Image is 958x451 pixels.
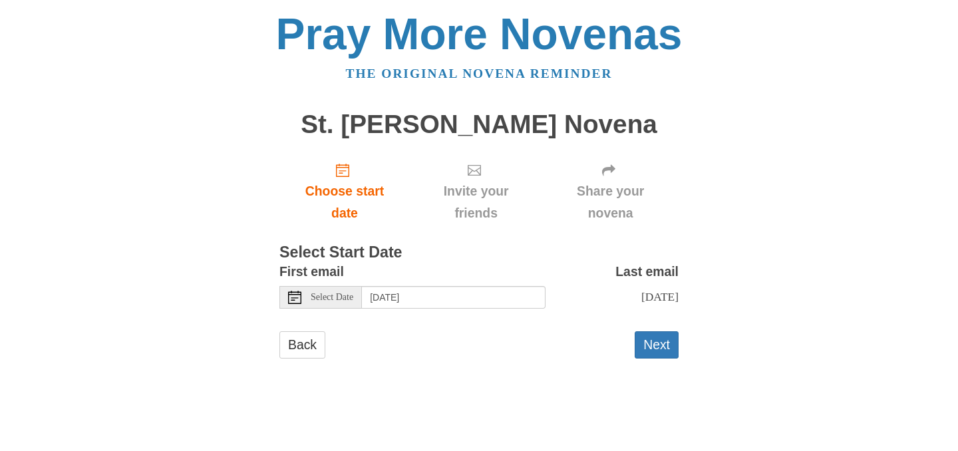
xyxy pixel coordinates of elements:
a: Back [279,331,325,359]
span: Select Date [311,293,353,302]
label: Last email [615,261,679,283]
span: Choose start date [293,180,397,224]
span: Invite your friends [423,180,529,224]
h1: St. [PERSON_NAME] Novena [279,110,679,139]
div: Click "Next" to confirm your start date first. [410,152,542,231]
a: Choose start date [279,152,410,231]
button: Next [635,331,679,359]
span: Share your novena [556,180,665,224]
label: First email [279,261,344,283]
span: [DATE] [641,290,679,303]
a: Pray More Novenas [276,9,683,59]
div: Click "Next" to confirm your start date first. [542,152,679,231]
h3: Select Start Date [279,244,679,261]
a: The original novena reminder [346,67,613,80]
